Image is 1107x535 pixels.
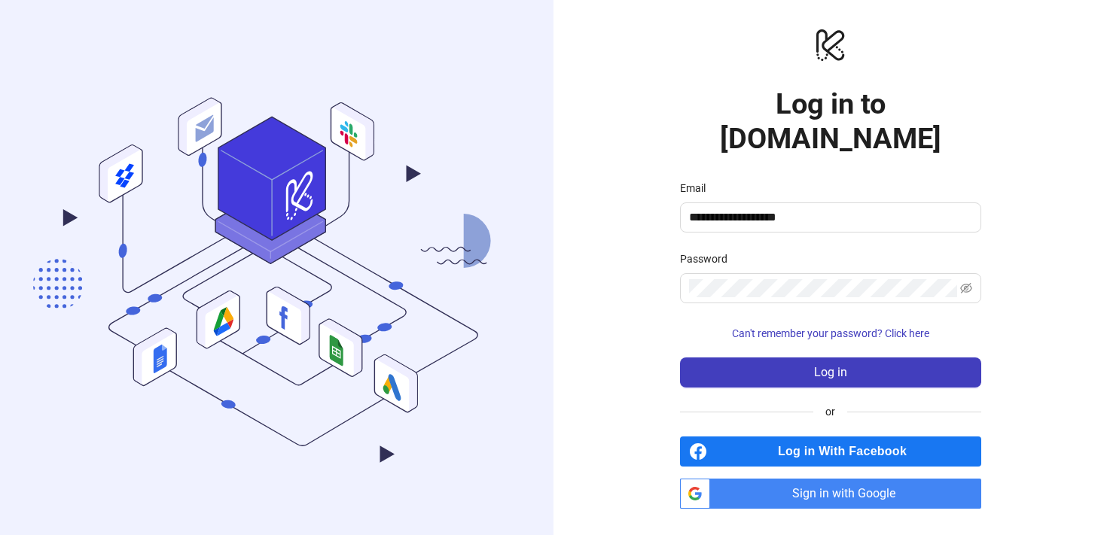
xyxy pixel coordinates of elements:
[732,327,929,339] span: Can't remember your password? Click here
[716,479,981,509] span: Sign in with Google
[680,180,715,196] label: Email
[680,436,981,467] a: Log in With Facebook
[680,479,981,509] a: Sign in with Google
[960,282,972,294] span: eye-invisible
[713,436,981,467] span: Log in With Facebook
[813,403,847,420] span: or
[689,279,957,297] input: Password
[680,251,737,267] label: Password
[814,366,847,379] span: Log in
[680,321,981,345] button: Can't remember your password? Click here
[680,357,981,388] button: Log in
[689,208,969,226] input: Email
[680,87,981,156] h1: Log in to [DOMAIN_NAME]
[680,327,981,339] a: Can't remember your password? Click here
